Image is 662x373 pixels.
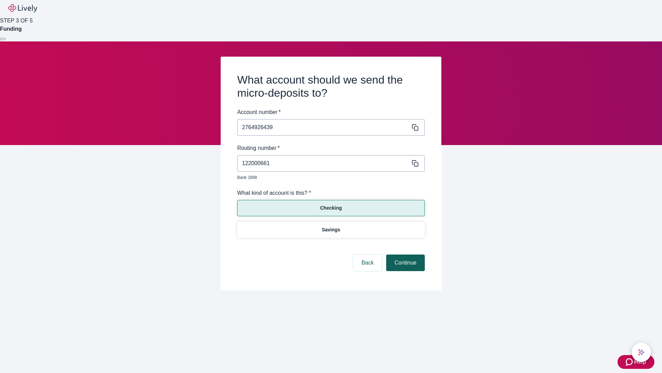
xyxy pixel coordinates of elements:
[237,73,425,100] h2: What account should we send the micro-deposits to?
[638,349,645,356] svg: Lively AI Assistant
[353,255,382,271] button: Back
[618,355,654,369] button: Zendesk support iconHelp
[322,226,340,233] p: Savings
[386,255,425,271] button: Continue
[237,174,420,181] p: Bank 1898
[237,144,280,152] label: Routing number
[634,358,646,366] span: Help
[632,343,651,362] button: chat
[410,159,420,168] button: Copy message content to clipboard
[237,200,425,216] button: Checking
[8,4,37,12] img: Lively
[320,204,342,212] p: Checking
[237,189,311,197] label: What kind of account is this? *
[412,160,419,167] svg: Copy to clipboard
[410,123,420,132] button: Copy message content to clipboard
[626,358,634,366] svg: Zendesk support icon
[412,124,419,131] svg: Copy to clipboard
[237,108,281,116] label: Account number
[237,222,425,238] button: Savings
